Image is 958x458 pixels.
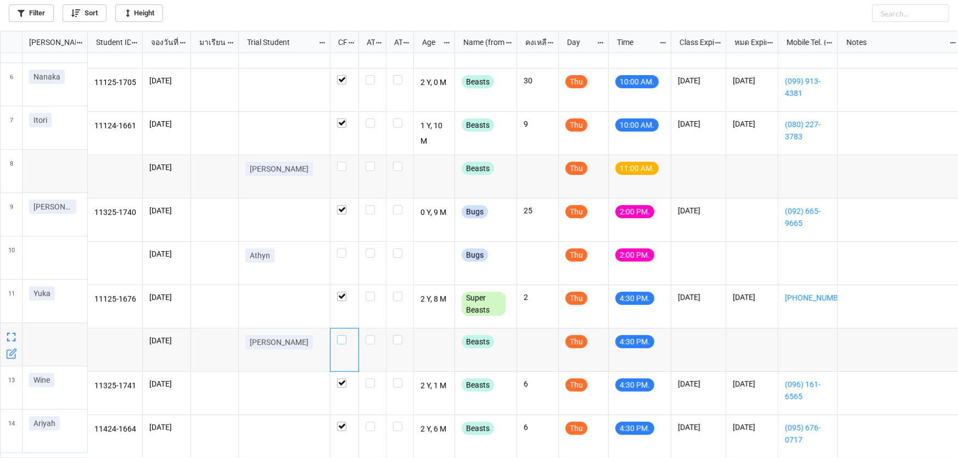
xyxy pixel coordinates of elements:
p: Yuka [33,288,51,299]
p: Wine [33,375,50,386]
input: Search... [872,4,949,22]
div: Beasts [462,335,494,348]
div: มาเรียน [193,36,227,48]
p: 0 Y, 9 M [421,205,449,220]
span: 8 [10,150,13,193]
a: Sort [63,4,107,22]
p: [DATE] [733,292,771,303]
p: [DATE] [149,162,184,173]
div: Time [610,36,659,48]
p: [PERSON_NAME] [33,201,72,212]
span: 9 [10,193,13,236]
span: 10 [8,236,15,279]
p: Itori [33,115,47,126]
p: [DATE] [149,205,184,216]
div: 10:00 AM. [615,118,659,132]
p: 2 Y, 6 M [421,422,449,437]
p: 2 [524,292,552,303]
a: (096) 161-6565 [785,378,831,403]
div: หมด Expired date (from [PERSON_NAME] Name) [728,36,766,48]
div: Beasts [462,118,494,132]
div: Beasts [462,75,494,88]
p: 2 Y, 1 M [421,378,449,394]
p: 9 [524,118,552,129]
div: 2:00 PM. [615,205,654,218]
p: [DATE] [149,75,184,86]
div: Thu [565,378,587,392]
div: Super Beasts [462,292,506,316]
p: 25 [524,205,552,216]
div: ATT [360,36,376,48]
span: 6 [10,63,13,106]
div: คงเหลือ (from Nick Name) [519,36,547,48]
div: Thu [565,292,587,305]
div: Day [561,36,597,48]
div: Thu [565,75,587,88]
p: [DATE] [678,378,719,389]
p: [DATE] [149,292,184,303]
span: 13 [8,366,15,409]
div: ATK [388,36,403,48]
div: จองวันที่ [144,36,180,48]
div: Thu [565,205,587,218]
a: Height [115,4,163,22]
div: Thu [565,162,587,175]
a: (092) 665-9665 [785,205,831,229]
span: 14 [8,410,15,453]
p: [DATE] [149,422,184,433]
div: Thu [565,422,587,435]
p: 11325-1741 [94,378,136,394]
p: [DATE] [678,205,719,216]
div: grid [1,31,88,53]
div: Class Expiration [673,36,714,48]
div: 4:30 PM. [615,378,654,392]
p: [DATE] [149,248,184,259]
p: 30 [524,75,552,86]
div: 11:00 AM. [615,162,659,175]
div: Bugs [462,205,488,218]
a: [PHONE_NUMBER] [785,292,831,304]
div: [PERSON_NAME] Name [23,36,76,48]
p: [DATE] [149,378,184,389]
div: Mobile Tel. (from Nick Name) [780,36,826,48]
p: [DATE] [678,292,719,303]
p: Nanaka [33,71,60,82]
div: 2:00 PM. [615,248,654,262]
a: (099) 913-4381 [785,75,831,99]
div: 10:00 AM. [615,75,659,88]
p: [PERSON_NAME] [250,163,309,174]
div: CF [332,36,348,48]
div: Name (from Class) [457,36,505,48]
p: [DATE] [149,118,184,129]
p: Athyn [250,250,270,261]
p: [DATE] [733,378,771,389]
div: 4:30 PM. [615,292,654,305]
p: 11125-1705 [94,75,136,91]
div: 4:30 PM. [615,335,654,348]
div: Beasts [462,378,494,392]
p: Ariyah [33,418,55,429]
div: Age [416,36,444,48]
p: [DATE] [678,75,719,86]
p: [DATE] [678,118,719,129]
p: 1 Y, 10 M [421,118,449,148]
p: [DATE] [149,335,184,346]
p: 11325-1740 [94,205,136,220]
div: Beasts [462,422,494,435]
a: Filter [9,4,54,22]
p: 2 Y, 8 M [421,292,449,307]
div: Bugs [462,248,488,262]
div: Notes [840,36,950,48]
p: [DATE] [733,75,771,86]
a: (095) 676-0717 [785,422,831,446]
span: 7 [10,106,13,149]
div: Thu [565,118,587,132]
p: [DATE] [733,118,771,129]
p: [PERSON_NAME] [250,337,309,348]
p: 11424-1664 [94,422,136,437]
p: 6 [524,378,552,389]
p: [DATE] [733,422,771,433]
div: Student ID (from [PERSON_NAME] Name) [89,36,131,48]
p: 11125-1676 [94,292,136,307]
div: Trial Student [240,36,318,48]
